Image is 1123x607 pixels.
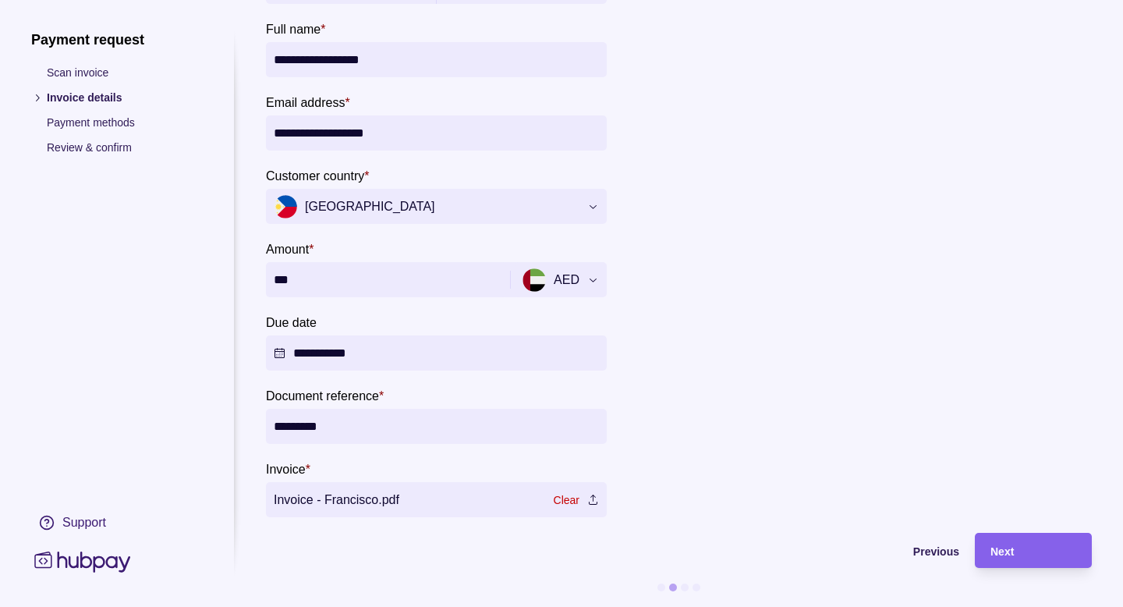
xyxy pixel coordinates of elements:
input: Document reference [274,409,599,444]
label: Document reference [266,386,384,405]
p: Review & confirm [47,139,203,156]
p: Scan invoice [47,64,203,81]
label: Full name [266,20,325,38]
p: Document reference [266,389,379,403]
p: Payment methods [47,114,203,131]
p: Invoice details [47,89,203,106]
p: Customer country [266,169,364,183]
input: Email address [274,115,599,151]
span: Previous [913,545,959,558]
label: Invoice - Francisco.pdf [266,482,607,517]
h1: Payment request [31,31,203,48]
a: Clear [554,492,579,509]
label: Due date [266,313,317,332]
span: Next [990,545,1014,558]
button: Previous [266,533,959,568]
a: Support [31,506,203,539]
p: Email address [266,96,345,109]
label: Customer country [266,166,370,185]
button: Next [975,533,1092,568]
input: Full name [274,42,599,77]
button: Due date [266,335,607,371]
p: Amount [266,243,309,256]
label: Email address [266,93,350,112]
div: Support [62,514,106,531]
input: amount [274,262,498,297]
p: Due date [266,316,317,329]
label: Amount [266,240,314,258]
label: Invoice [266,460,310,478]
p: Full name [266,23,321,36]
p: Invoice [266,463,306,476]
